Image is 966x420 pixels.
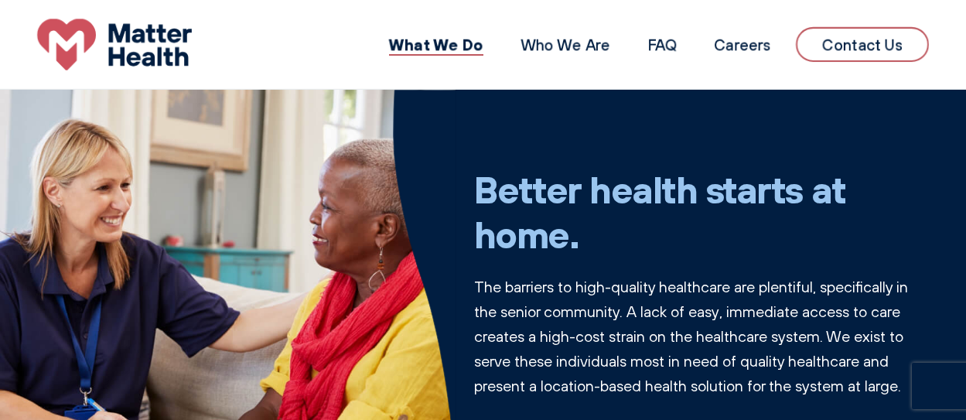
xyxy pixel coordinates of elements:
[389,34,483,54] a: What We Do
[474,167,930,256] h1: Better health starts at home.
[647,35,677,54] a: FAQ
[796,27,929,62] a: Contact Us
[714,35,771,54] a: Careers
[521,35,610,54] a: Who We Are
[474,275,930,398] p: The barriers to high-quality healthcare are plentiful, specifically in the senior community. A la...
